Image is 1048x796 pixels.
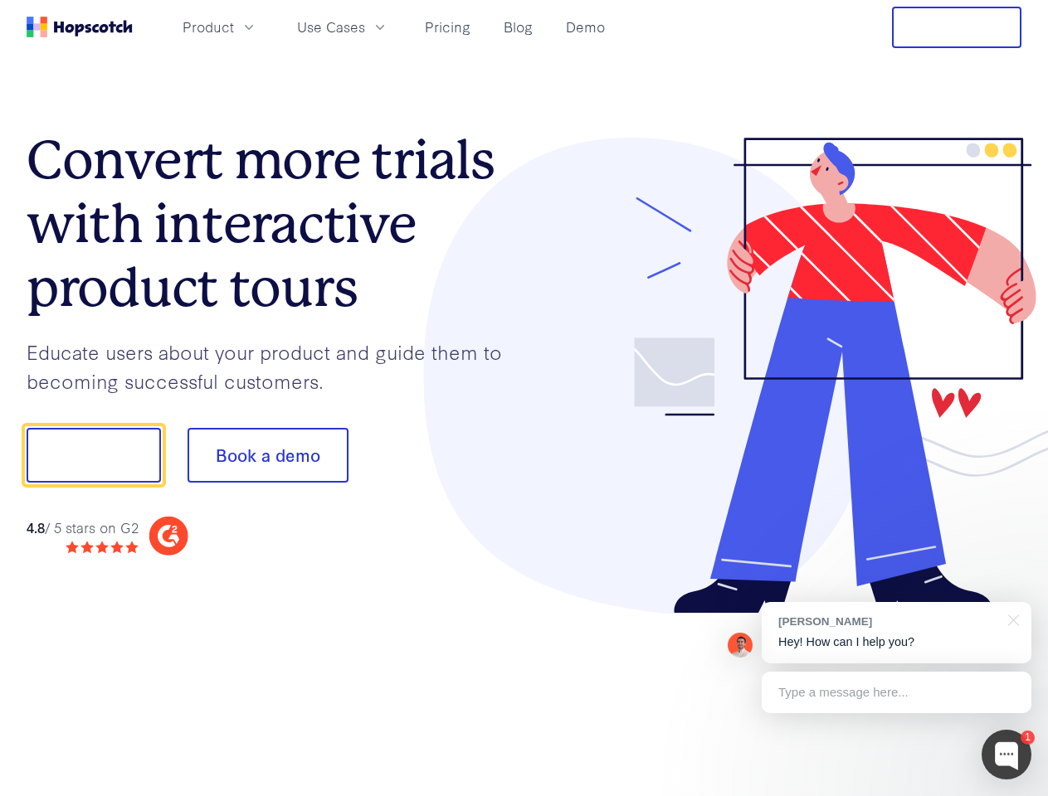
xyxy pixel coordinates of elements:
span: Use Cases [297,17,365,37]
p: Educate users about your product and guide them to becoming successful customers. [27,337,524,395]
p: Hey! How can I help you? [778,633,1015,651]
div: / 5 stars on G2 [27,517,139,538]
div: [PERSON_NAME] [778,614,998,629]
strong: 4.8 [27,517,45,536]
a: Demo [559,13,612,41]
a: Pricing [418,13,477,41]
img: Mark Spera [728,633,753,658]
h1: Convert more trials with interactive product tours [27,129,524,319]
div: Type a message here... [762,672,1031,713]
span: Product [183,17,234,37]
button: Book a demo [188,428,349,483]
a: Home [27,17,133,37]
button: Show me! [27,428,161,483]
div: 1 [1021,730,1035,745]
button: Use Cases [287,13,398,41]
button: Product [173,13,267,41]
button: Free Trial [892,7,1021,48]
a: Blog [497,13,539,41]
